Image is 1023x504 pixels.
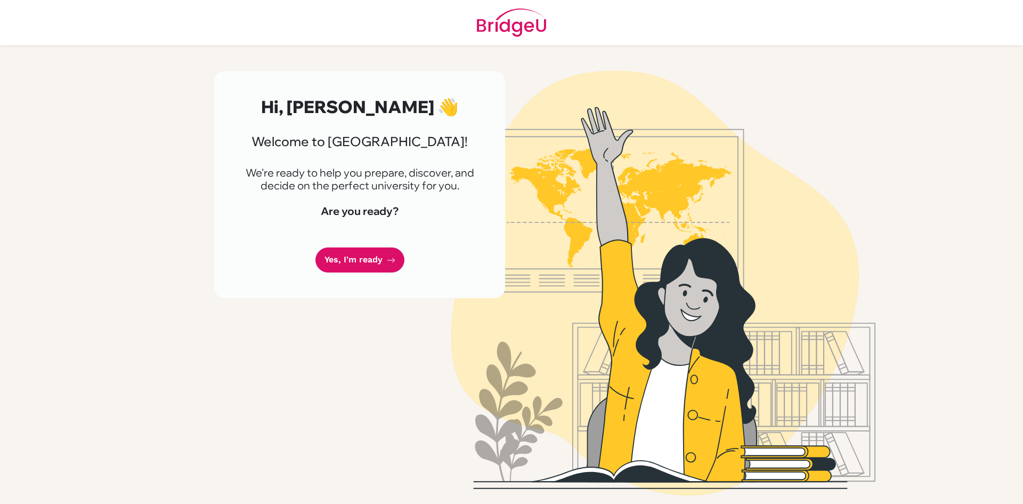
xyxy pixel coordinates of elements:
[315,247,404,273] a: Yes, I'm ready
[240,205,480,218] h4: Are you ready?
[240,166,480,192] p: We're ready to help you prepare, discover, and decide on the perfect university for you.
[360,71,967,495] img: Welcome to Bridge U
[240,134,480,149] h3: Welcome to [GEOGRAPHIC_DATA]!
[240,97,480,117] h2: Hi, [PERSON_NAME] 👋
